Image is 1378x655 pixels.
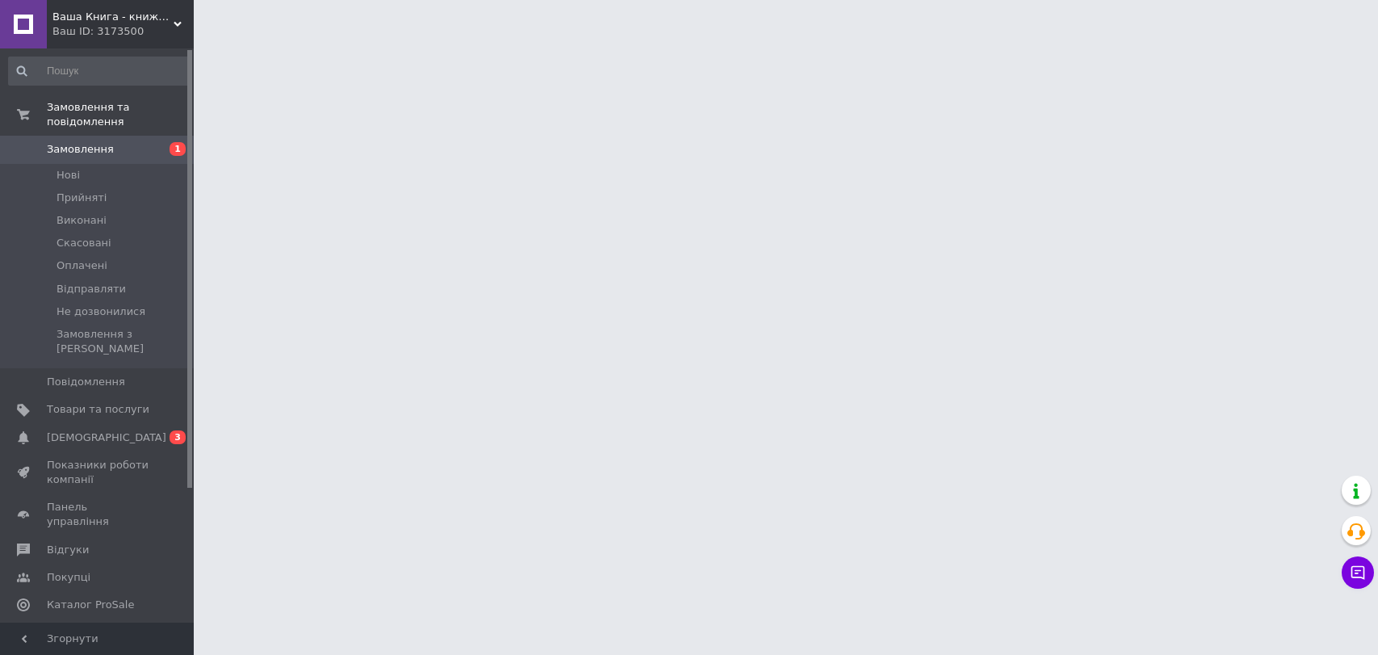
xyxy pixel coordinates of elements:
[47,570,90,585] span: Покупці
[47,458,149,487] span: Показники роботи компанії
[57,168,80,183] span: Нові
[52,24,194,39] div: Ваш ID: 3173500
[1342,556,1374,589] button: Чат з покупцем
[57,213,107,228] span: Виконані
[47,375,125,389] span: Повідомлення
[57,282,126,296] span: Відправляти
[47,100,194,129] span: Замовлення та повідомлення
[170,430,186,444] span: 3
[47,543,89,557] span: Відгуки
[57,236,111,250] span: Скасовані
[57,191,107,205] span: Прийняті
[47,598,134,612] span: Каталог ProSale
[57,327,188,356] span: Замовлення з [PERSON_NAME]
[47,500,149,529] span: Панель управління
[57,258,107,273] span: Оплачені
[47,430,166,445] span: [DEMOGRAPHIC_DATA]
[57,304,145,319] span: Не дозвонилися
[170,142,186,156] span: 1
[47,142,114,157] span: Замовлення
[47,402,149,417] span: Товари та послуги
[8,57,190,86] input: Пошук
[52,10,174,24] span: Ваша Книга - книжковий інтернет-магазин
